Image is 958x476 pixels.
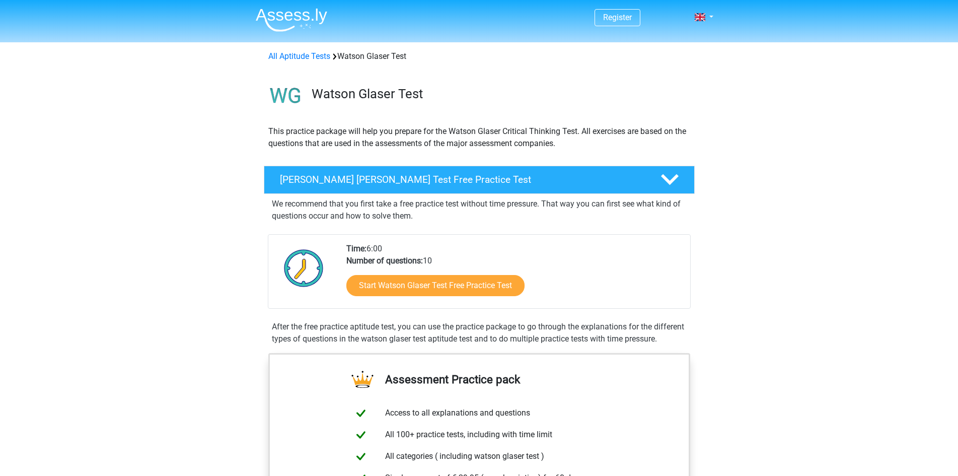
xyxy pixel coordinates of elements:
a: All Aptitude Tests [268,51,330,61]
div: Watson Glaser Test [264,50,694,62]
b: Time: [346,244,366,253]
img: watson glaser test [264,75,307,117]
div: 6:00 10 [339,243,690,308]
img: Assessly [256,8,327,32]
a: [PERSON_NAME] [PERSON_NAME] Test Free Practice Test [260,166,699,194]
img: Clock [278,243,329,293]
h3: Watson Glaser Test [312,86,687,102]
b: Number of questions: [346,256,423,265]
p: We recommend that you first take a free practice test without time pressure. That way you can fir... [272,198,687,222]
h4: [PERSON_NAME] [PERSON_NAME] Test Free Practice Test [280,174,644,185]
p: This practice package will help you prepare for the Watson Glaser Critical Thinking Test. All exe... [268,125,690,150]
div: After the free practice aptitude test, you can use the practice package to go through the explana... [268,321,691,345]
a: Register [603,13,632,22]
a: Start Watson Glaser Test Free Practice Test [346,275,525,296]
